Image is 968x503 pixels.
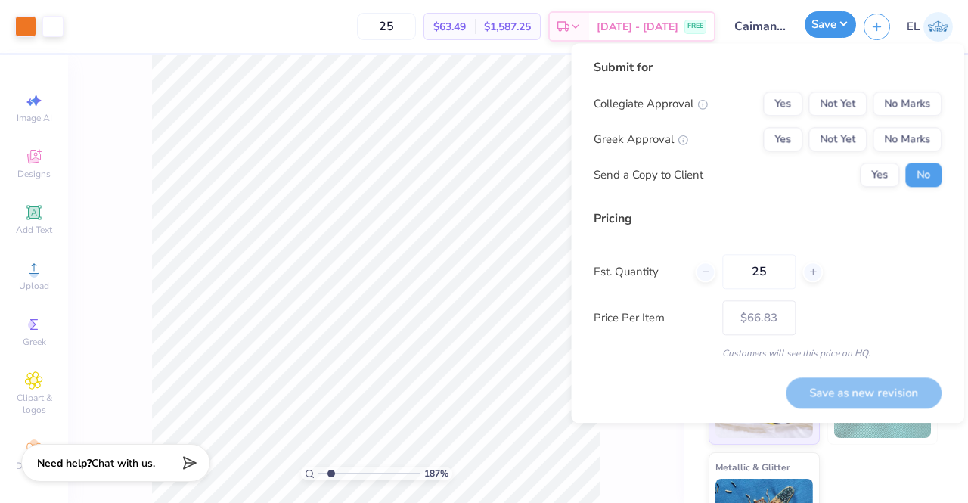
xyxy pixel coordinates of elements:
[594,166,703,184] div: Send a Copy to Client
[723,11,797,42] input: Untitled Design
[594,210,942,228] div: Pricing
[424,467,448,480] span: 187 %
[722,254,796,289] input: – –
[357,13,416,40] input: – –
[907,12,953,42] a: EL
[16,224,52,236] span: Add Text
[484,19,531,35] span: $1,587.25
[907,18,920,36] span: EL
[597,19,678,35] span: [DATE] - [DATE]
[805,11,856,38] button: Save
[873,92,942,116] button: No Marks
[715,459,790,475] span: Metallic & Glitter
[594,58,942,76] div: Submit for
[8,392,60,416] span: Clipart & logos
[19,280,49,292] span: Upload
[594,309,711,327] label: Price Per Item
[594,263,684,281] label: Est. Quantity
[92,456,155,470] span: Chat with us.
[763,127,802,151] button: Yes
[594,131,688,148] div: Greek Approval
[16,460,52,472] span: Decorate
[17,168,51,180] span: Designs
[687,21,703,32] span: FREE
[17,112,52,124] span: Image AI
[433,19,466,35] span: $63.49
[37,456,92,470] strong: Need help?
[860,163,899,187] button: Yes
[873,127,942,151] button: No Marks
[923,12,953,42] img: Eric Liu
[905,163,942,187] button: No
[594,95,708,113] div: Collegiate Approval
[808,92,867,116] button: Not Yet
[808,127,867,151] button: Not Yet
[23,336,46,348] span: Greek
[763,92,802,116] button: Yes
[594,346,942,360] div: Customers will see this price on HQ.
